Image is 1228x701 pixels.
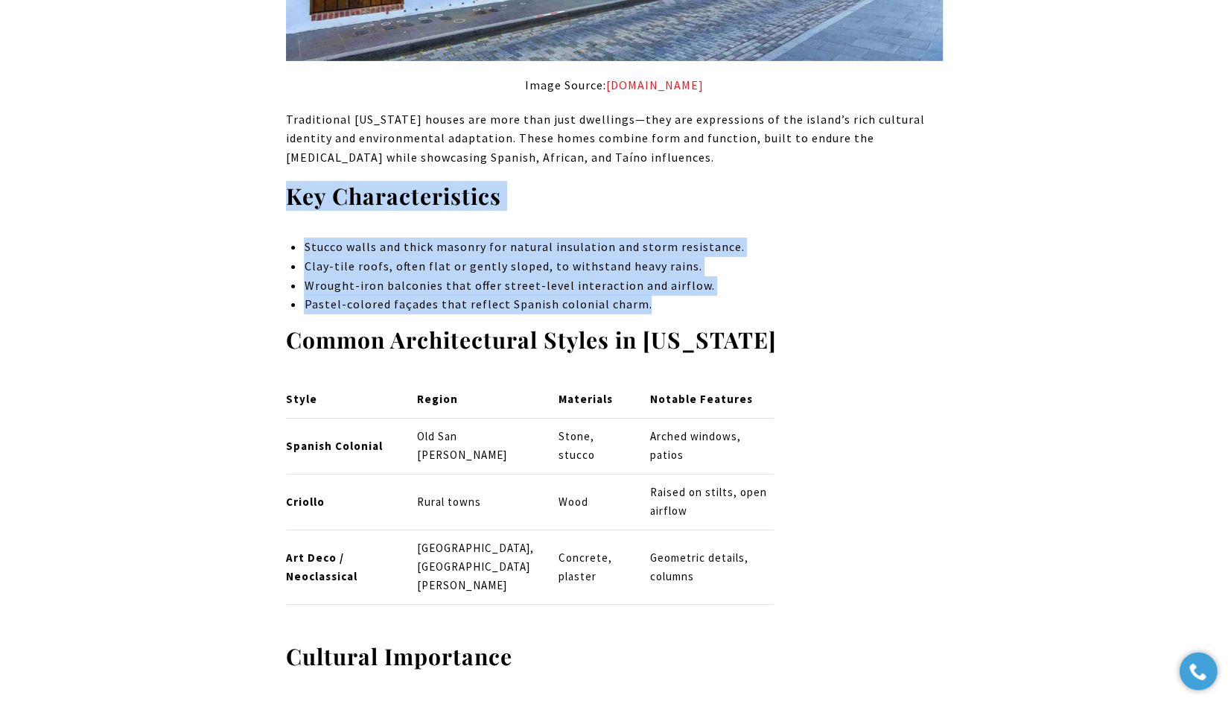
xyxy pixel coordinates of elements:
strong: Cultural Importance [286,641,512,671]
td: Raised on stilts, open airflow [638,474,774,530]
td: Concrete, plaster [546,530,638,604]
th: Materials [546,381,638,418]
p: Stucco walls and thick masonry for natural insulation and storm resistance. [304,238,942,257]
strong: Common Architectural Styles in [US_STATE] [286,325,777,355]
td: Stone, stucco [546,418,638,474]
p: Clay-tile roofs, often flat or gently sloped, to withstand heavy rains. [304,257,942,276]
strong: Art Deco / Neoclassical [286,551,357,583]
th: Notable Features [638,381,774,418]
p: Wrought-iron balconies that offer street-level interaction and airflow. [304,276,942,296]
th: Style [286,381,404,418]
a: architecturaldigest.com - open in a new tab [606,77,704,92]
p: Traditional [US_STATE] houses are more than just dwellings—they are expressions of the island’s r... [286,110,943,168]
td: Wood [546,474,638,530]
p: Pastel-colored façades that reflect Spanish colonial charm. [304,295,942,314]
td: Rural towns [404,474,546,530]
th: Region [404,381,546,418]
strong: Criollo [286,495,325,509]
p: Image Source: [286,76,943,95]
td: Arched windows, patios [638,418,774,474]
td: Old San [PERSON_NAME] [404,418,546,474]
strong: Spanish Colonial [286,439,383,453]
strong: Key Characteristics [286,181,501,211]
td: Geometric details, columns [638,530,774,604]
td: [GEOGRAPHIC_DATA], [GEOGRAPHIC_DATA][PERSON_NAME] [404,530,546,604]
